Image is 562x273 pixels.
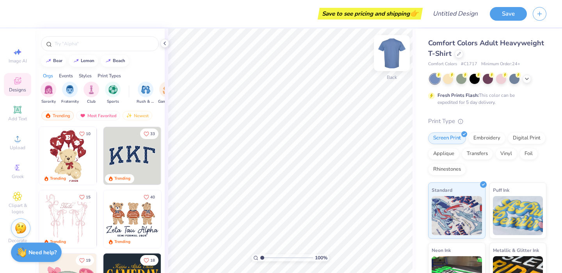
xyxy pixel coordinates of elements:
[519,148,538,160] div: Foil
[161,127,219,185] img: edfb13fc-0e43-44eb-bea2-bf7fc0dd67f9
[468,132,505,144] div: Embroidery
[45,59,52,63] img: trend_line.gif
[61,82,79,105] div: filter for Fraternity
[4,202,31,215] span: Clipart & logos
[141,85,150,94] img: Rush & Bid Image
[101,55,129,67] button: beach
[66,85,74,94] img: Fraternity Image
[163,85,172,94] img: Game Day Image
[376,37,407,69] img: Back
[108,85,117,94] img: Sports Image
[105,82,121,105] button: filter button
[44,85,53,94] img: Sorority Image
[43,72,53,79] div: Orgs
[8,237,27,244] span: Decorate
[114,176,130,182] div: Trending
[493,196,543,235] img: Puff Ink
[9,58,27,64] span: Image AI
[320,8,421,20] div: Save to see pricing and shipping
[387,74,397,81] div: Back
[137,99,155,105] span: Rush & Bid
[54,40,154,48] input: Try "Alpha"
[126,113,132,118] img: Newest.gif
[41,99,56,105] span: Sorority
[432,186,452,194] span: Standard
[41,111,74,120] div: Trending
[41,82,56,105] button: filter button
[508,132,546,144] div: Digital Print
[87,99,96,105] span: Club
[69,55,98,67] button: lemon
[73,59,79,63] img: trend_line.gif
[86,132,91,136] span: 10
[150,195,155,199] span: 40
[461,61,477,68] span: # C1717
[80,113,86,118] img: most_fav.gif
[158,82,176,105] button: filter button
[50,239,66,245] div: Trending
[59,72,73,79] div: Events
[140,128,158,139] button: Like
[98,72,121,79] div: Print Types
[428,117,546,126] div: Print Type
[495,148,517,160] div: Vinyl
[28,249,57,256] strong: Need help?
[140,192,158,202] button: Like
[45,113,51,118] img: trending.gif
[79,72,92,79] div: Styles
[158,99,176,105] span: Game Day
[432,196,482,235] img: Standard
[61,99,79,105] span: Fraternity
[428,164,466,175] div: Rhinestones
[87,85,96,94] img: Club Image
[428,148,459,160] div: Applique
[76,128,94,139] button: Like
[50,176,66,182] div: Trending
[315,254,327,261] span: 100 %
[438,92,479,98] strong: Fresh Prints Flash:
[150,259,155,262] span: 18
[39,127,97,185] img: 587403a7-0594-4a7f-b2bd-0ca67a3ff8dd
[490,7,527,21] button: Save
[86,259,91,262] span: 19
[76,192,94,202] button: Like
[137,82,155,105] button: filter button
[150,132,155,136] span: 33
[84,82,99,105] button: filter button
[462,148,493,160] div: Transfers
[438,92,534,106] div: This color can be expedited for 5 day delivery.
[493,246,539,254] span: Metallic & Glitter Ink
[140,255,158,266] button: Like
[428,61,457,68] span: Comfort Colors
[158,82,176,105] div: filter for Game Day
[103,190,161,248] img: a3be6b59-b000-4a72-aad0-0c575b892a6b
[39,190,97,248] img: 83dda5b0-2158-48ca-832c-f6b4ef4c4536
[105,82,121,105] div: filter for Sports
[84,82,99,105] div: filter for Club
[103,127,161,185] img: 3b9aba4f-e317-4aa7-a679-c95a879539bd
[41,82,56,105] div: filter for Sorority
[105,59,111,63] img: trend_line.gif
[107,99,119,105] span: Sports
[432,246,451,254] span: Neon Ink
[481,61,520,68] span: Minimum Order: 24 +
[428,132,466,144] div: Screen Print
[12,173,24,180] span: Greek
[113,59,125,63] div: beach
[81,59,94,63] div: lemon
[114,239,130,245] div: Trending
[427,6,484,21] input: Untitled Design
[137,82,155,105] div: filter for Rush & Bid
[161,190,219,248] img: d12c9beb-9502-45c7-ae94-40b97fdd6040
[410,9,418,18] span: 👉
[9,87,26,93] span: Designs
[86,195,91,199] span: 15
[428,38,544,58] span: Comfort Colors Adult Heavyweight T-Shirt
[53,59,62,63] div: bear
[493,186,509,194] span: Puff Ink
[8,116,27,122] span: Add Text
[61,82,79,105] button: filter button
[76,111,120,120] div: Most Favorited
[123,111,152,120] div: Newest
[10,145,25,151] span: Upload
